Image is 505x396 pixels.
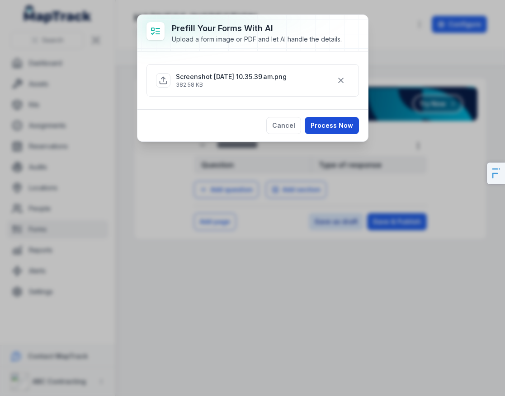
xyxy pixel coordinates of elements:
[305,117,359,134] button: Process Now
[172,35,342,44] div: Upload a form image or PDF and let AI handle the details.
[266,117,301,134] button: Cancel
[176,81,287,89] p: 382.58 KB
[176,72,287,81] p: Screenshot [DATE] 10.35.39 am.png
[172,22,342,35] h3: Prefill Your Forms with AI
